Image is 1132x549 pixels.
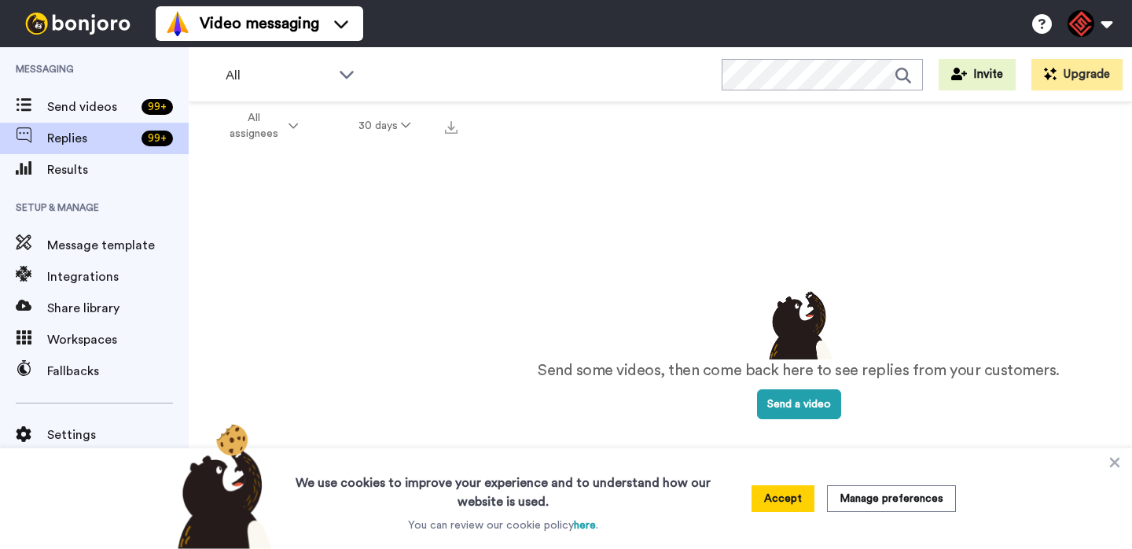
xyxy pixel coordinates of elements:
[141,131,173,146] div: 99 +
[752,485,814,512] button: Accept
[164,423,280,549] img: bear-with-cookie.png
[47,426,189,444] span: Settings
[165,11,190,36] img: vm-color.svg
[47,98,135,116] span: Send videos
[141,99,173,115] div: 99 +
[47,330,189,349] span: Workspaces
[47,299,189,318] span: Share library
[280,464,726,511] h3: We use cookies to improve your experience and to understand how our website is used.
[757,389,841,419] button: Send a video
[939,59,1016,90] button: Invite
[538,359,1060,382] p: Send some videos, then come back here to see replies from your customers.
[445,121,458,134] img: export.svg
[574,520,596,531] a: here
[757,399,841,410] a: Send a video
[1031,59,1123,90] button: Upgrade
[47,160,189,179] span: Results
[19,13,137,35] img: bj-logo-header-white.svg
[440,114,462,138] button: Export all results that match these filters now.
[47,267,189,286] span: Integrations
[47,129,135,148] span: Replies
[329,112,441,140] button: 30 days
[408,518,598,533] p: You can review our cookie policy .
[827,485,956,512] button: Manage preferences
[759,287,838,359] img: results-emptystates.png
[226,66,331,85] span: All
[47,362,189,381] span: Fallbacks
[192,104,329,148] button: All assignees
[47,236,189,255] span: Message template
[222,110,285,142] span: All assignees
[200,13,319,35] span: Video messaging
